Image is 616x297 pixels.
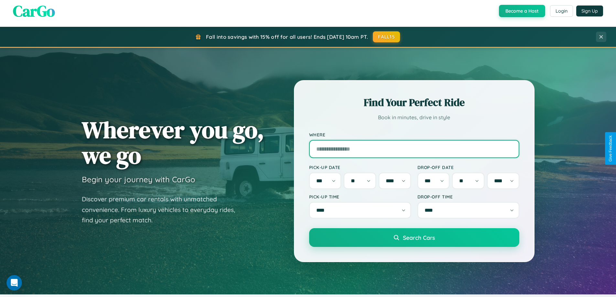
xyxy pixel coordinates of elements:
span: Search Cars [403,234,435,241]
label: Pick-up Date [309,164,411,170]
button: Sign Up [576,5,603,16]
label: Where [309,132,519,137]
button: Become a Host [499,5,545,17]
h3: Begin your journey with CarGo [82,175,195,184]
div: Give Feedback [608,135,613,162]
h1: Wherever you go, we go [82,117,264,168]
p: Discover premium car rentals with unmatched convenience. From luxury vehicles to everyday rides, ... [82,194,243,226]
iframe: Intercom live chat [6,275,22,291]
button: FALL15 [373,31,400,42]
span: Fall into savings with 15% off for all users! Ends [DATE] 10am PT. [206,34,368,40]
button: Login [550,5,573,17]
label: Drop-off Date [417,164,519,170]
h2: Find Your Perfect Ride [309,95,519,110]
span: CarGo [13,0,55,22]
label: Drop-off Time [417,194,519,199]
p: Book in minutes, drive in style [309,113,519,122]
label: Pick-up Time [309,194,411,199]
button: Search Cars [309,228,519,247]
